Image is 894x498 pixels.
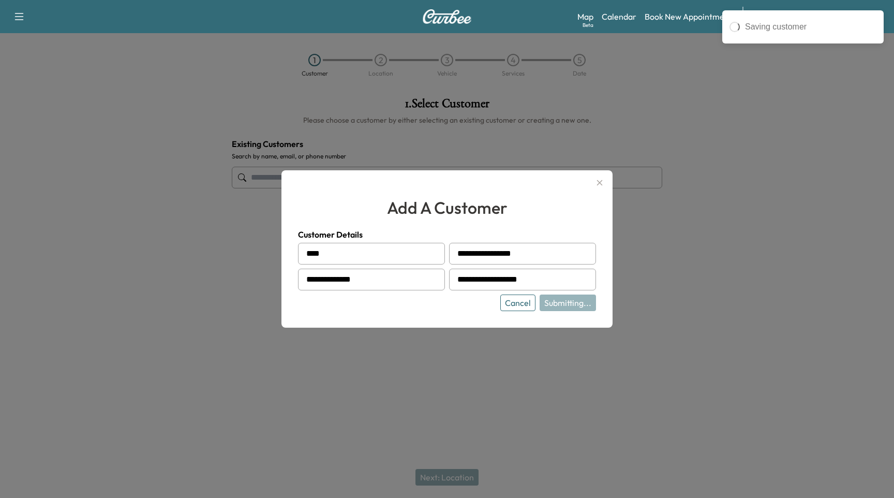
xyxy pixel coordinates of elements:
[602,10,636,23] a: Calendar
[298,195,596,220] h2: add a customer
[298,228,596,241] h4: Customer Details
[745,21,876,33] div: Saving customer
[645,10,732,23] a: Book New Appointment
[583,21,593,29] div: Beta
[422,9,472,24] img: Curbee Logo
[500,295,535,311] button: Cancel
[577,10,593,23] a: MapBeta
